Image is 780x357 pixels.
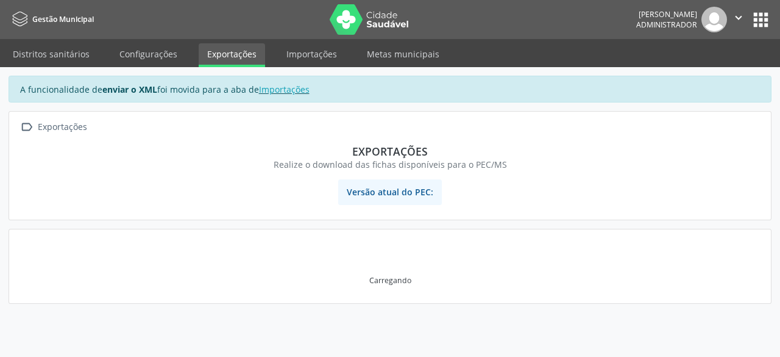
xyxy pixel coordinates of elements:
[338,179,442,205] span: Versão atual do PEC:
[9,9,94,29] a: Gestão Municipal
[199,43,265,67] a: Exportações
[259,84,310,95] a: Importações
[26,158,754,171] div: Realize o download das fichas disponíveis para o PEC/MS
[35,118,89,136] div: Exportações
[26,145,754,158] div: Exportações
[636,9,697,20] div: [PERSON_NAME]
[102,84,157,95] strong: enviar o XML
[18,118,89,136] a:  Exportações
[727,7,750,32] button: 
[4,43,98,65] a: Distritos sanitários
[9,76,771,103] div: A funcionalidade de foi movida para a aba de
[278,43,346,65] a: Importações
[750,9,771,31] button: apps
[32,14,94,24] span: Gestão Municipal
[111,43,186,65] a: Configurações
[358,43,448,65] a: Metas municipais
[732,11,745,24] i: 
[636,20,697,30] span: Administrador
[369,275,411,286] div: Carregando
[18,118,35,136] i: 
[701,7,727,32] img: img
